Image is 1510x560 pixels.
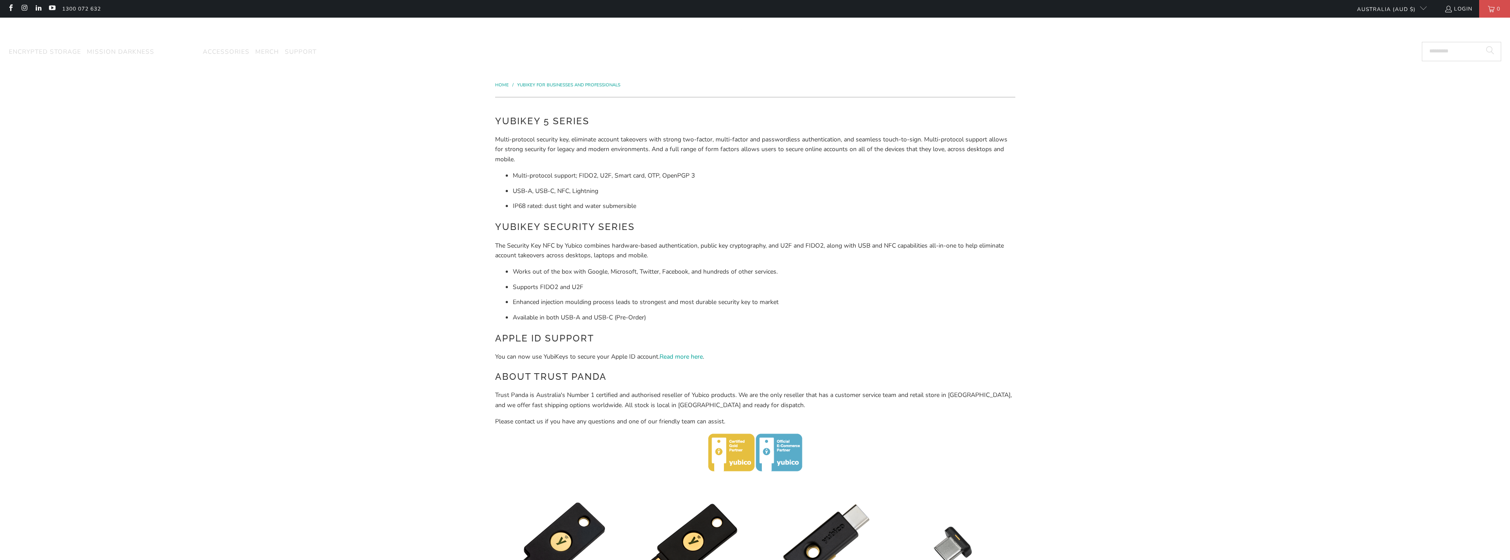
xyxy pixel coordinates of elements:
h2: YubiKey 5 Series [495,114,1015,128]
span: Home [495,82,509,88]
a: Trust Panda Australia on Instagram [20,5,28,12]
a: Trust Panda Australia on Facebook [7,5,14,12]
summary: YubiKey [160,42,197,63]
span: Merch [255,48,279,56]
span: Mission Darkness [87,48,154,56]
a: Trust Panda Australia on LinkedIn [34,5,42,12]
li: Enhanced injection moulding process leads to strongest and most durable security key to market [513,297,1015,307]
p: You can now use YubiKeys to secure your Apple ID account. . [495,352,1015,362]
span: Support [285,48,317,56]
a: Mission Darkness [87,42,154,63]
a: Home [495,82,510,88]
a: 1300 072 632 [62,4,101,14]
span: Encrypted Storage [9,48,81,56]
input: Search... [1422,42,1501,61]
li: Works out of the box with Google, Microsoft, Twitter, Facebook, and hundreds of other services. [513,267,1015,277]
p: Trust Panda is Australia's Number 1 certified and authorised reseller of Yubico products. We are ... [495,390,1015,410]
a: Encrypted Storage [9,42,81,63]
a: YubiKey for Businesses and Professionals [517,82,620,88]
li: Available in both USB-A and USB-C (Pre-Order) [513,313,1015,323]
h2: Apple ID Support [495,331,1015,345]
p: The Security Key NFC by Yubico combines hardware-based authentication, public key cryptography, a... [495,241,1015,261]
li: IP68 rated: dust tight and water submersible [513,201,1015,211]
span: / [512,82,514,88]
p: Multi-protocol security key, eliminate account takeovers with strong two-factor, multi-factor and... [495,135,1015,164]
li: Multi-protocol support; FIDO2, U2F, Smart card, OTP, OpenPGP 3 [513,171,1015,181]
a: Merch [255,42,279,63]
span: Accessories [203,48,250,56]
p: Please contact us if you have any questions and one of our friendly team can assist. [495,417,1015,426]
a: Read more here [660,352,703,361]
a: Login [1444,4,1473,14]
nav: Translation missing: en.navigation.header.main_nav [9,42,317,63]
button: Search [1479,42,1501,61]
li: USB-A, USB-C, NFC, Lightning [513,186,1015,196]
li: Supports FIDO2 and U2F [513,282,1015,292]
h2: About Trust Panda [495,370,1015,384]
a: Accessories [203,42,250,63]
a: Support [285,42,317,63]
img: Trust Panda Australia [710,22,800,40]
a: Trust Panda Australia on YouTube [48,5,56,12]
span: YubiKey [160,48,188,56]
h2: YubiKey Security Series [495,220,1015,234]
